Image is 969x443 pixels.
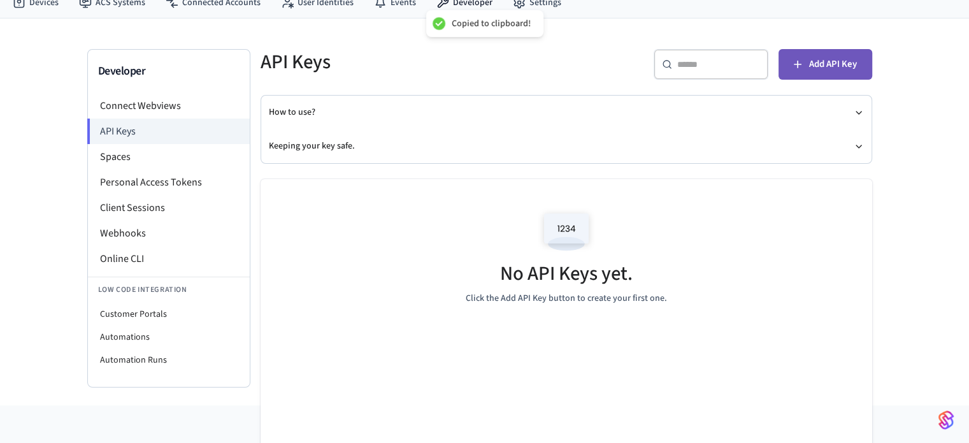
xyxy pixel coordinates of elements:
[88,246,250,272] li: Online CLI
[938,410,954,430] img: SeamLogoGradient.69752ec5.svg
[500,261,633,287] h5: No API Keys yet.
[88,349,250,372] li: Automation Runs
[88,221,250,246] li: Webhooks
[269,129,864,163] button: Keeping your key safe.
[88,303,250,326] li: Customer Portals
[88,144,250,170] li: Spaces
[88,326,250,349] li: Automations
[466,292,667,305] p: Click the Add API Key button to create your first one.
[88,93,250,119] li: Connect Webviews
[88,277,250,303] li: Low Code Integration
[88,195,250,221] li: Client Sessions
[98,62,240,80] h3: Developer
[779,49,872,80] button: Add API Key
[452,18,531,29] div: Copied to clipboard!
[538,205,595,259] img: Access Codes Empty State
[88,170,250,195] li: Personal Access Tokens
[269,96,864,129] button: How to use?
[87,119,250,144] li: API Keys
[809,56,857,73] span: Add API Key
[261,49,559,75] h5: API Keys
